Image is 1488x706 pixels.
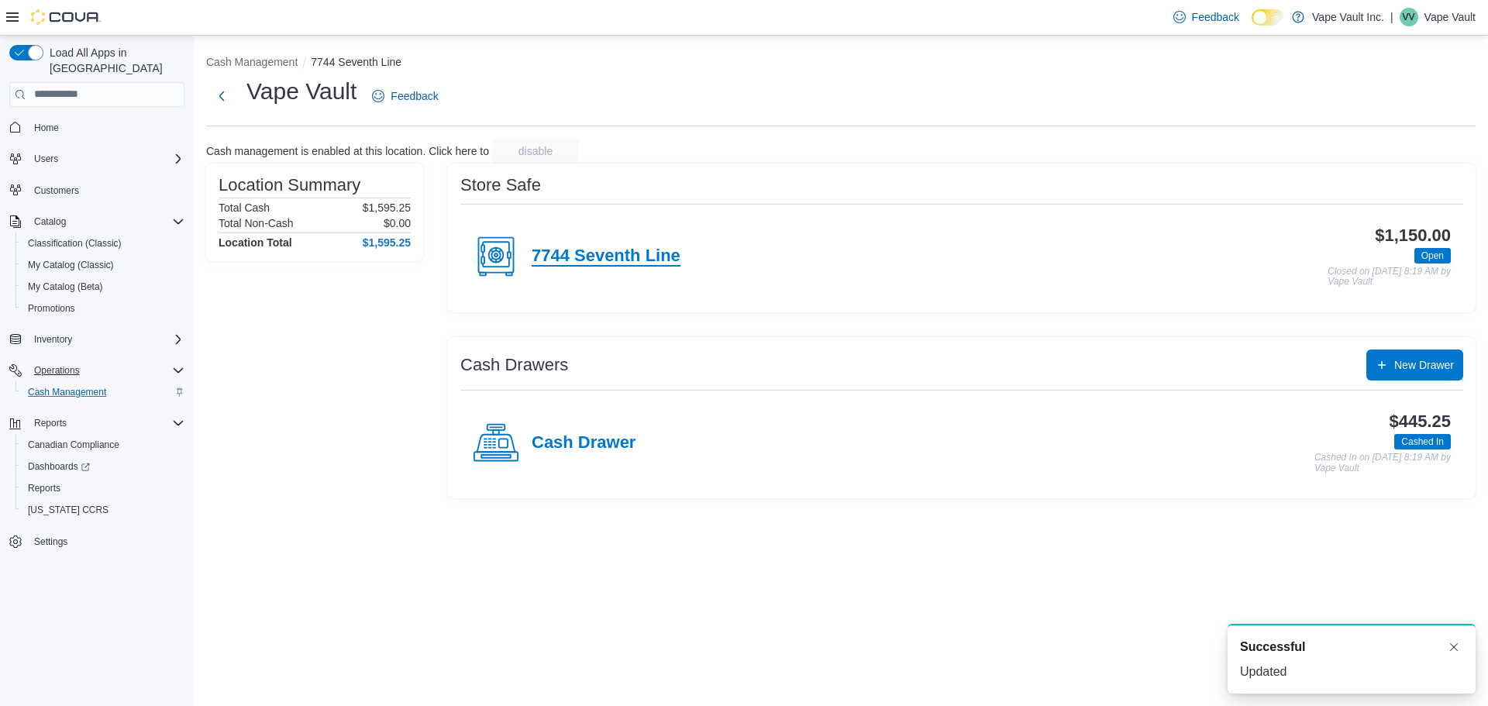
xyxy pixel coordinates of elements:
a: Canadian Compliance [22,436,126,454]
button: Cash Management [15,381,191,403]
span: Reports [28,482,60,494]
button: Operations [3,360,191,381]
span: My Catalog (Classic) [22,256,184,274]
h4: $1,595.25 [363,236,411,249]
span: Successful [1240,638,1305,656]
button: My Catalog (Classic) [15,254,191,276]
h3: Store Safe [460,176,541,195]
a: Classification (Classic) [22,234,128,253]
span: Users [28,150,184,168]
input: Dark Mode [1252,9,1284,26]
button: Classification (Classic) [15,232,191,254]
span: Washington CCRS [22,501,184,519]
span: My Catalog (Beta) [22,277,184,296]
h4: Cash Drawer [532,433,635,453]
p: $0.00 [384,217,411,229]
span: Catalog [34,215,66,228]
button: Cash Management [206,56,298,68]
a: Feedback [1167,2,1245,33]
h3: $1,150.00 [1375,226,1451,245]
span: Users [34,153,58,165]
span: Reports [28,414,184,432]
span: Settings [28,532,184,551]
a: Settings [28,532,74,551]
button: [US_STATE] CCRS [15,499,191,521]
button: Operations [28,361,86,380]
button: Inventory [28,330,78,349]
span: Open [1421,249,1444,263]
span: [US_STATE] CCRS [28,504,108,516]
img: Cova [31,9,101,25]
span: Cash Management [22,383,184,401]
h4: 7744 Seventh Line [532,246,680,267]
button: Promotions [15,298,191,319]
p: Vape Vault Inc. [1312,8,1384,26]
button: New Drawer [1366,350,1463,381]
button: Catalog [3,211,191,232]
a: Reports [22,479,67,498]
span: Canadian Compliance [22,436,184,454]
button: Reports [15,477,191,499]
a: Promotions [22,299,81,318]
p: Cash management is enabled at this location. Click here to [206,145,489,157]
span: Home [28,118,184,137]
button: 7744 Seventh Line [311,56,401,68]
h1: Vape Vault [246,76,356,107]
span: Classification (Classic) [22,234,184,253]
button: Reports [3,412,191,434]
span: VV [1403,8,1415,26]
button: Dismiss toast [1445,638,1463,656]
span: Cashed In [1394,434,1451,449]
span: Inventory [34,333,72,346]
span: Inventory [28,330,184,349]
button: Customers [3,179,191,201]
h3: Location Summary [219,176,360,195]
span: Feedback [1192,9,1239,25]
a: Feedback [366,81,444,112]
span: Operations [34,364,80,377]
span: Open [1414,248,1451,263]
span: Promotions [22,299,184,318]
button: Inventory [3,329,191,350]
button: My Catalog (Beta) [15,276,191,298]
a: Cash Management [22,383,112,401]
nav: An example of EuiBreadcrumbs [206,54,1476,73]
span: Load All Apps in [GEOGRAPHIC_DATA] [43,45,184,76]
button: Catalog [28,212,72,231]
a: My Catalog (Classic) [22,256,120,274]
button: disable [492,139,579,164]
p: | [1390,8,1393,26]
p: Vape Vault [1424,8,1476,26]
span: Dashboards [28,460,90,473]
a: Dashboards [15,456,191,477]
span: Cashed In [1401,435,1444,449]
a: Customers [28,181,85,200]
h4: Location Total [219,236,292,249]
nav: Complex example [9,110,184,594]
div: Vape Vault [1400,8,1418,26]
button: Home [3,116,191,139]
h6: Total Non-Cash [219,217,294,229]
span: Operations [28,361,184,380]
span: Classification (Classic) [28,237,122,250]
h3: Cash Drawers [460,356,568,374]
button: Reports [28,414,73,432]
h6: Total Cash [219,201,270,214]
p: Closed on [DATE] 8:19 AM by Vape Vault [1328,267,1451,288]
button: Settings [3,530,191,553]
span: Reports [22,479,184,498]
div: Updated [1240,663,1463,681]
div: Notification [1240,638,1463,656]
a: My Catalog (Beta) [22,277,109,296]
a: [US_STATE] CCRS [22,501,115,519]
h3: $445.25 [1390,412,1451,431]
span: My Catalog (Classic) [28,259,114,271]
a: Home [28,119,65,137]
span: My Catalog (Beta) [28,281,103,293]
span: Feedback [391,88,438,104]
span: Reports [34,417,67,429]
span: Settings [34,536,67,548]
button: Users [3,148,191,170]
span: Catalog [28,212,184,231]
